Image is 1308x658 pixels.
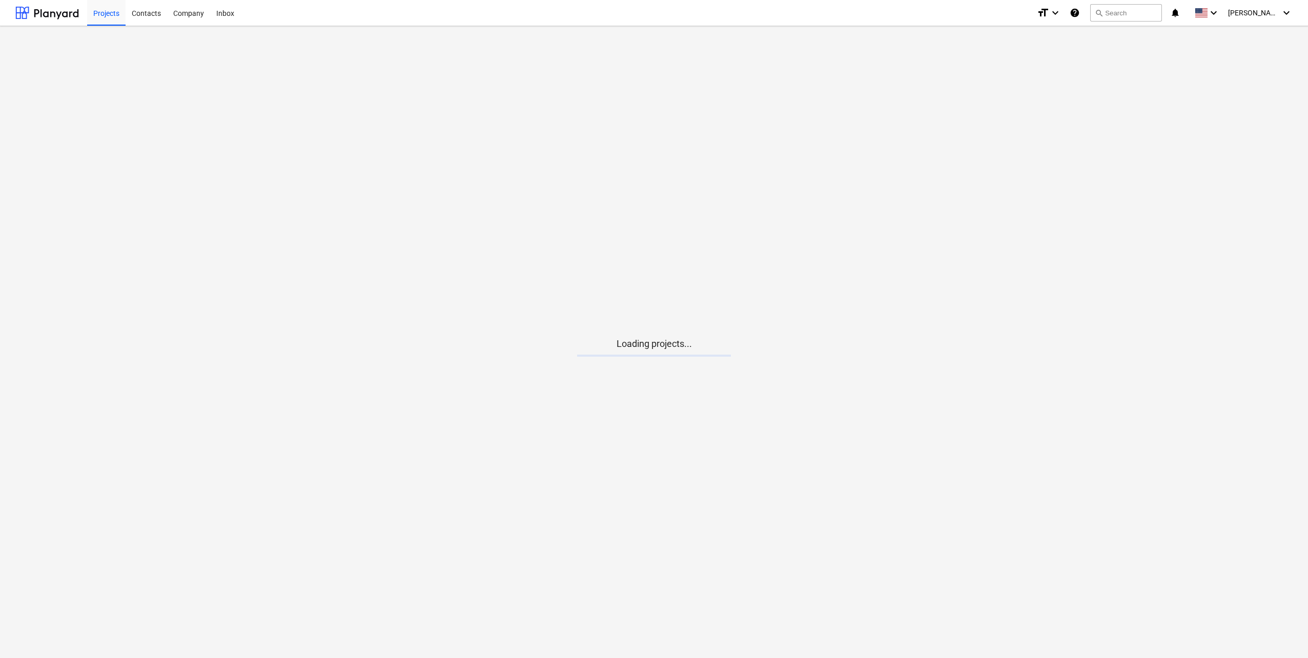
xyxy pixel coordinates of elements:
[1095,9,1103,17] span: search
[1228,9,1279,17] span: [PERSON_NAME]
[1208,7,1220,19] i: keyboard_arrow_down
[577,338,731,350] p: Loading projects...
[1090,4,1162,22] button: Search
[1170,7,1180,19] i: notifications
[1280,7,1293,19] i: keyboard_arrow_down
[1037,7,1049,19] i: format_size
[1049,7,1061,19] i: keyboard_arrow_down
[1070,7,1080,19] i: Knowledge base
